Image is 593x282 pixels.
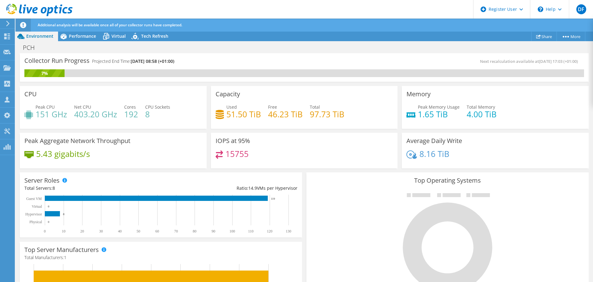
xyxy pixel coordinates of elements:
[406,91,431,98] h3: Memory
[118,229,122,233] text: 40
[216,137,250,144] h3: IOPS at 95%
[32,204,42,209] text: Virtual
[24,91,37,98] h3: CPU
[155,229,159,233] text: 60
[193,229,196,233] text: 80
[36,150,90,157] h4: 5.43 gigabits/s
[26,197,42,201] text: Guest VM
[36,111,67,118] h4: 151 GHz
[29,220,42,224] text: Physical
[311,177,584,184] h3: Top Operating Systems
[80,229,84,233] text: 20
[418,111,460,118] h4: 1.65 TiB
[467,111,497,118] h4: 4.00 TiB
[226,104,237,110] span: Used
[62,229,65,233] text: 10
[44,229,46,233] text: 0
[99,229,103,233] text: 30
[406,137,462,144] h3: Average Daily Write
[271,197,275,200] text: 119
[174,229,178,233] text: 70
[24,177,60,184] h3: Server Roles
[145,111,170,118] h4: 8
[92,58,174,65] h4: Projected End Time:
[24,185,161,192] div: Total Servers:
[480,59,581,64] span: Next recalculation available at
[24,254,297,261] h4: Total Manufacturers:
[557,32,585,41] a: More
[419,150,449,157] h4: 8.16 TiB
[229,229,235,233] text: 100
[268,104,277,110] span: Free
[36,104,55,110] span: Peak CPU
[25,212,42,216] text: Hypervisor
[539,59,578,64] span: [DATE] 17:03 (+01:00)
[38,22,182,28] span: Additional analysis will be available once all of your collector runs have completed.
[26,33,53,39] span: Environment
[74,111,117,118] h4: 403.20 GHz
[531,32,557,41] a: Share
[124,104,136,110] span: Cores
[576,4,586,14] span: DF
[111,33,126,39] span: Virtual
[24,137,130,144] h3: Peak Aggregate Network Throughput
[64,254,66,260] span: 1
[212,229,215,233] text: 90
[24,70,65,77] div: 7%
[418,104,460,110] span: Peak Memory Usage
[225,150,249,157] h4: 15755
[310,111,344,118] h4: 97.73 TiB
[131,58,174,64] span: [DATE] 08:58 (+01:00)
[248,185,257,191] span: 14.9
[161,185,297,192] div: Ratio: VMs per Hypervisor
[24,246,99,253] h3: Top Server Manufacturers
[141,33,168,39] span: Tech Refresh
[48,205,49,208] text: 0
[216,91,240,98] h3: Capacity
[145,104,170,110] span: CPU Sockets
[53,185,55,191] span: 8
[137,229,140,233] text: 50
[268,111,303,118] h4: 46.23 TiB
[124,111,138,118] h4: 192
[226,111,261,118] h4: 51.50 TiB
[48,220,49,223] text: 0
[248,229,254,233] text: 110
[310,104,320,110] span: Total
[69,33,96,39] span: Performance
[267,229,272,233] text: 120
[467,104,495,110] span: Total Memory
[63,213,65,216] text: 8
[286,229,291,233] text: 130
[20,44,44,51] h1: PCH
[74,104,91,110] span: Net CPU
[538,7,543,12] svg: \n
